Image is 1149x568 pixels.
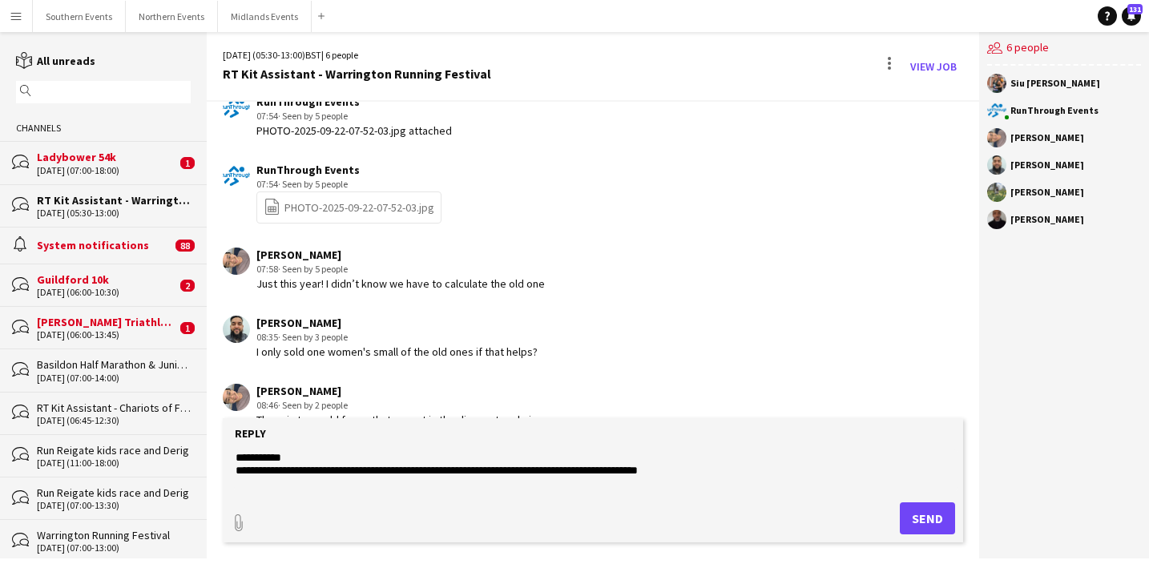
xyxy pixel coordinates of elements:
[37,542,191,554] div: [DATE] (07:00-13:00)
[126,1,218,32] button: Northern Events
[1010,106,1099,115] div: RunThrough Events
[256,163,441,177] div: RunThrough Events
[37,415,191,426] div: [DATE] (06:45-12:30)
[256,248,545,262] div: [PERSON_NAME]
[987,32,1141,66] div: 6 people
[256,95,452,109] div: RunThrough Events
[37,315,176,329] div: [PERSON_NAME] Triathlon + Run
[37,150,176,164] div: Ladybower 54k
[175,240,195,252] span: 88
[37,165,176,176] div: [DATE] (07:00-18:00)
[256,276,545,291] div: Just this year! I didn’t know we have to calculate the old one
[256,344,538,359] div: I only sold one women's small of the old ones if that helps?
[256,398,544,413] div: 08:46
[1010,215,1084,224] div: [PERSON_NAME]
[1010,187,1084,197] div: [PERSON_NAME]
[900,502,955,534] button: Send
[37,238,171,252] div: System notifications
[256,384,544,398] div: [PERSON_NAME]
[223,66,491,81] div: RT Kit Assistant - Warrington Running Festival
[278,399,348,411] span: · Seen by 2 people
[264,198,434,216] a: PHOTO-2025-09-22-07-52-03.jpg
[256,330,538,344] div: 08:35
[37,443,191,457] div: Run Reigate kids race and Derig
[33,1,126,32] button: Southern Events
[1122,6,1141,26] a: 131
[37,193,191,207] div: RT Kit Assistant - Warrington Running Festival
[235,426,266,441] label: Reply
[278,263,348,275] span: · Seen by 5 people
[1010,133,1084,143] div: [PERSON_NAME]
[180,280,195,292] span: 2
[218,1,312,32] button: Midlands Events
[37,287,176,298] div: [DATE] (06:00-10:30)
[1127,4,1143,14] span: 131
[180,322,195,334] span: 1
[37,329,176,340] div: [DATE] (06:00-13:45)
[37,373,191,384] div: [DATE] (07:00-14:00)
[1010,160,1084,170] div: [PERSON_NAME]
[278,178,348,190] span: · Seen by 5 people
[904,54,963,79] a: View Job
[37,357,191,372] div: Basildon Half Marathon & Juniors
[1010,79,1100,88] div: Siu [PERSON_NAME]
[256,262,545,276] div: 07:58
[16,54,95,68] a: All unreads
[278,110,348,122] span: · Seen by 5 people
[256,109,452,123] div: 07:54
[37,207,191,219] div: [DATE] (05:30-13:00)
[256,177,441,191] div: 07:54
[256,123,452,138] div: PHOTO-2025-09-22-07-52-03.jpg attached
[278,331,348,343] span: · Seen by 3 people
[37,528,191,542] div: Warrington Running Festival
[37,272,176,287] div: Guildford 10k
[37,485,191,500] div: Run Reigate kids race and Derig
[37,500,191,511] div: [DATE] (07:00-13:30)
[37,457,191,469] div: [DATE] (11:00-18:00)
[305,49,321,61] span: BST
[256,316,538,330] div: [PERSON_NAME]
[37,401,191,415] div: RT Kit Assistant - Chariots of Fire
[223,48,491,62] div: [DATE] (05:30-13:00) | 6 people
[256,413,544,427] div: There is two sold for us that we put in the discount code in x
[180,157,195,169] span: 1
